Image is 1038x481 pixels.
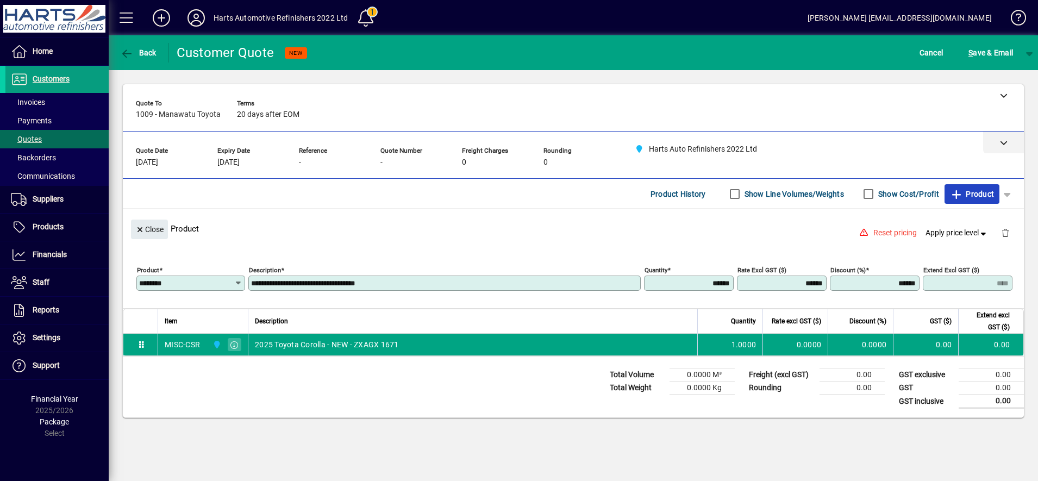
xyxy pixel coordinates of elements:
app-page-header-button: Delete [992,228,1018,238]
td: 0.0000 [828,334,893,355]
span: Financials [33,250,67,259]
span: Quotes [11,135,42,143]
span: Home [33,47,53,55]
app-page-header-button: Back [109,43,168,63]
td: GST inclusive [893,395,959,408]
button: Close [131,220,168,239]
span: Product History [651,185,706,203]
button: Delete [992,220,1018,246]
span: 0 [462,158,466,167]
span: Communications [11,172,75,180]
td: 0.00 [820,382,885,395]
span: Description [255,315,288,327]
a: Reports [5,297,109,324]
button: Profile [179,8,214,28]
a: Financials [5,241,109,268]
td: 0.00 [820,368,885,382]
app-page-header-button: Close [128,224,171,234]
td: Rounding [743,382,820,395]
span: - [299,158,301,167]
mat-label: Rate excl GST ($) [737,266,786,274]
span: Reports [33,305,59,314]
span: 2025 Toyota Corolla - NEW - ZXAGX 1671 [255,339,399,350]
span: Cancel [920,44,943,61]
span: - [380,158,383,167]
a: Communications [5,167,109,185]
span: Quantity [731,315,756,327]
span: Suppliers [33,195,64,203]
mat-label: Quantity [645,266,667,274]
span: GST ($) [930,315,952,327]
div: Customer Quote [177,44,274,61]
span: Customers [33,74,70,83]
td: 0.00 [893,334,958,355]
span: Discount (%) [849,315,886,327]
span: Rate excl GST ($) [772,315,821,327]
button: Save & Email [963,43,1018,63]
td: 0.0000 M³ [670,368,735,382]
a: Suppliers [5,186,109,213]
span: Apply price level [926,227,989,239]
span: Invoices [11,98,45,107]
td: 0.00 [959,395,1024,408]
button: Add [144,8,179,28]
span: Financial Year [31,395,78,403]
td: 0.00 [959,382,1024,395]
span: Item [165,315,178,327]
a: Invoices [5,93,109,111]
span: Harts Auto Refinishers 2022 Ltd [210,339,222,351]
mat-label: Extend excl GST ($) [923,266,979,274]
button: Back [117,43,159,63]
span: [DATE] [217,158,240,167]
button: Product History [646,184,710,204]
span: Reset pricing [873,227,917,239]
div: [PERSON_NAME] [EMAIL_ADDRESS][DOMAIN_NAME] [808,9,992,27]
span: NEW [289,49,303,57]
div: Product [123,209,1024,248]
span: Support [33,361,60,370]
td: GST [893,382,959,395]
a: Home [5,38,109,65]
td: GST exclusive [893,368,959,382]
span: ave & Email [968,44,1013,61]
span: 20 days after EOM [237,110,299,119]
a: Backorders [5,148,109,167]
td: Freight (excl GST) [743,368,820,382]
span: Backorders [11,153,56,162]
span: Product [950,185,994,203]
a: Payments [5,111,109,130]
span: Settings [33,333,60,342]
a: Settings [5,324,109,352]
span: Package [40,417,69,426]
a: Quotes [5,130,109,148]
mat-label: Product [137,266,159,274]
span: [DATE] [136,158,158,167]
span: Payments [11,116,52,125]
label: Show Line Volumes/Weights [742,189,844,199]
button: Apply price level [921,223,993,243]
span: S [968,48,973,57]
span: Close [135,221,164,239]
td: 0.00 [958,334,1023,355]
mat-label: Discount (%) [830,266,866,274]
div: MISC-CSR [165,339,200,350]
div: Harts Automotive Refinishers 2022 Ltd [214,9,348,27]
a: Staff [5,269,109,296]
span: Back [120,48,157,57]
span: 0 [543,158,548,167]
button: Reset pricing [869,223,921,243]
div: 0.0000 [770,339,821,350]
span: 1009 - Manawatu Toyota [136,110,221,119]
span: 1.0000 [731,339,756,350]
span: Staff [33,278,49,286]
td: Total Weight [604,382,670,395]
td: 0.0000 Kg [670,382,735,395]
mat-label: Description [249,266,281,274]
a: Knowledge Base [1003,2,1024,38]
td: 0.00 [959,368,1024,382]
a: Products [5,214,109,241]
button: Product [945,184,999,204]
a: Support [5,352,109,379]
label: Show Cost/Profit [876,189,939,199]
button: Cancel [917,43,946,63]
